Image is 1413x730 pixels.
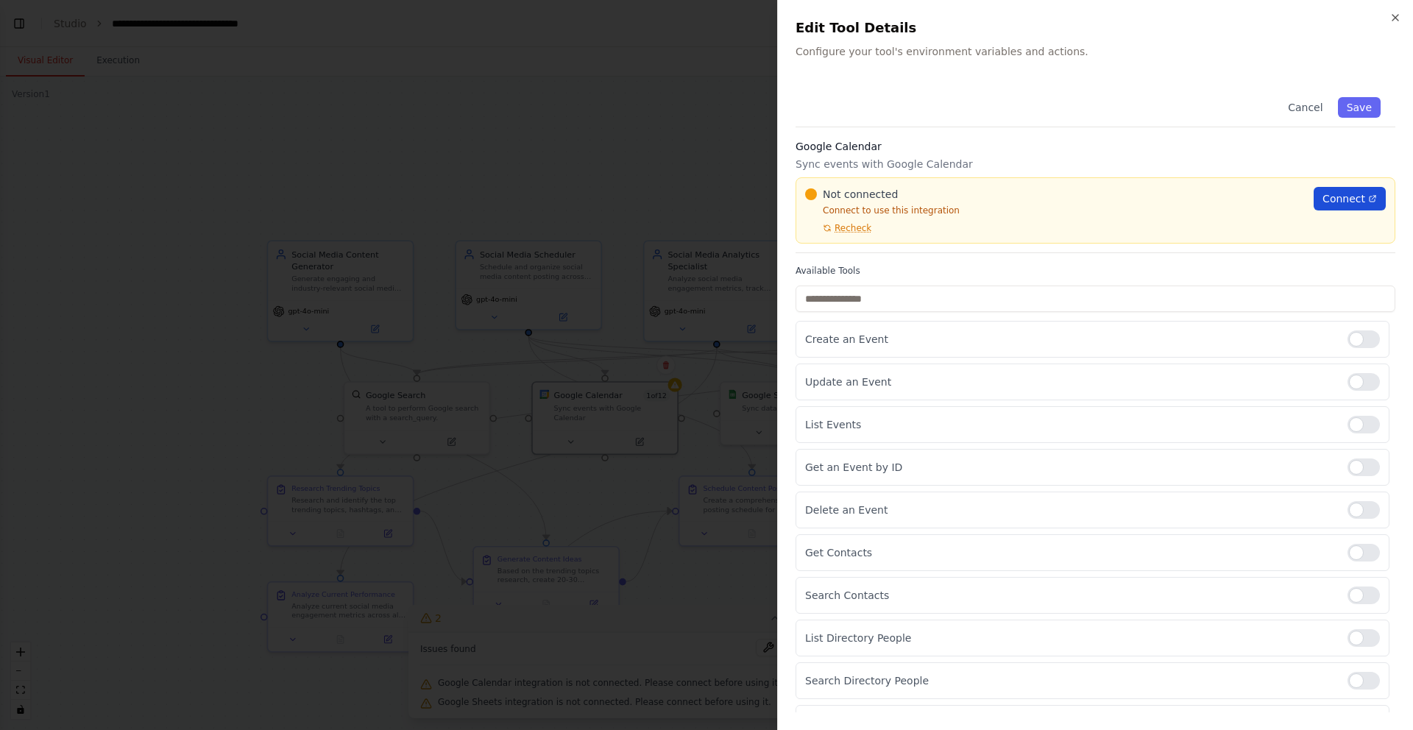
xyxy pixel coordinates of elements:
p: Get Contacts [805,545,1336,560]
p: List Directory People [805,631,1336,645]
button: Save [1338,97,1381,118]
p: List Events [805,417,1336,432]
h3: Google Calendar [796,139,1395,154]
span: Not connected [823,187,898,202]
p: Create an Event [805,332,1336,347]
button: Recheck [805,222,871,234]
p: Sync events with Google Calendar [796,157,1395,171]
a: Connect [1314,187,1386,210]
p: Search Contacts [805,588,1336,603]
button: Cancel [1279,97,1331,118]
span: Connect [1322,191,1365,206]
p: Delete an Event [805,503,1336,517]
p: Configure your tool's environment variables and actions. [796,44,1395,59]
h2: Edit Tool Details [796,18,1395,38]
label: Available Tools [796,265,1395,277]
p: Get an Event by ID [805,460,1336,475]
p: Search Directory People [805,673,1336,688]
p: Update an Event [805,375,1336,389]
span: Recheck [835,222,871,234]
p: Connect to use this integration [805,205,1305,216]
